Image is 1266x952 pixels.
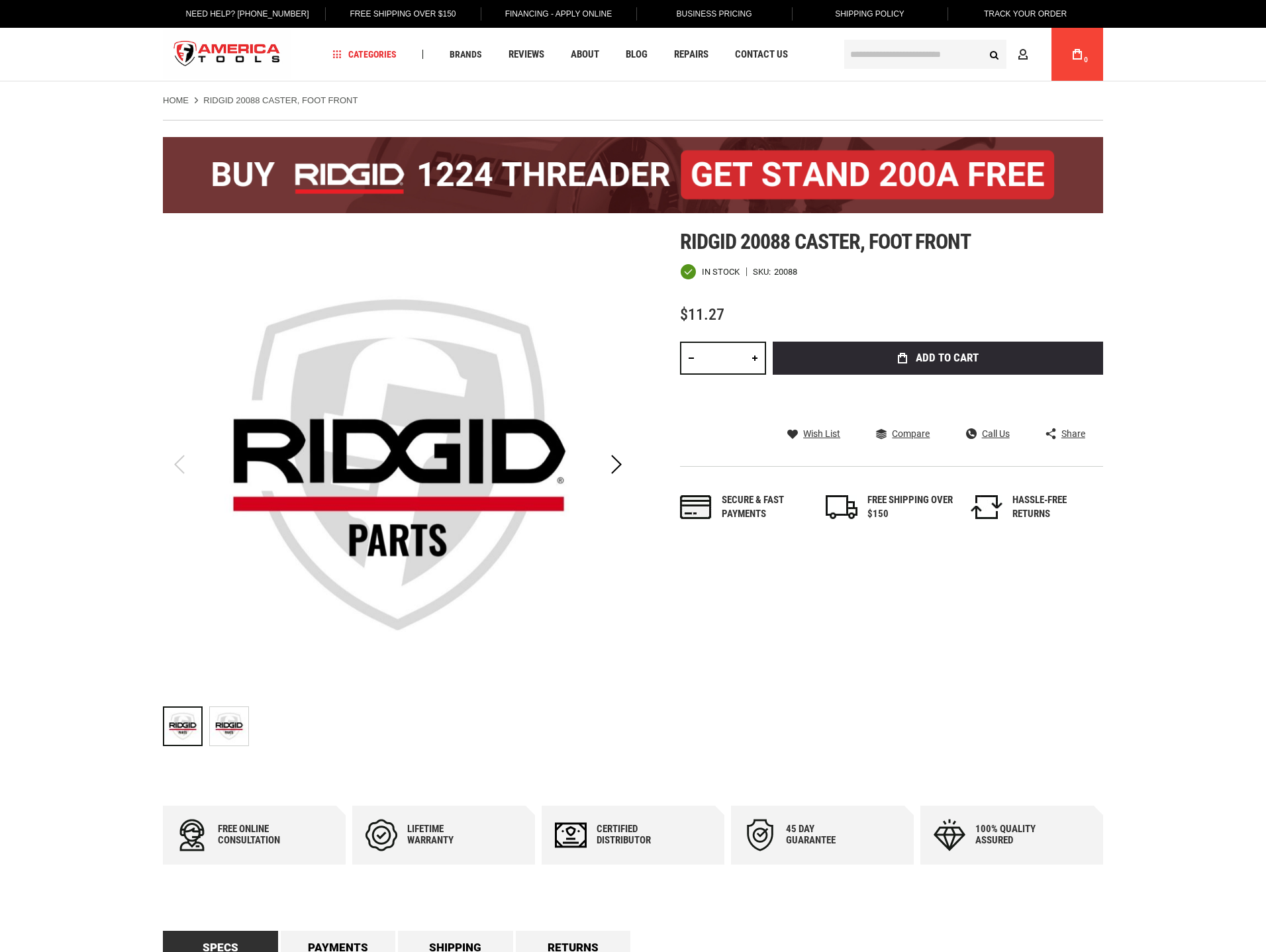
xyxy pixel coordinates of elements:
[876,428,930,440] a: Compare
[407,824,487,846] div: Lifetime warranty
[626,50,648,60] span: Blog
[773,342,1103,375] button: Add to Cart
[680,495,712,519] img: payments
[835,9,904,19] span: Shipping Policy
[982,429,1010,438] span: Call Us
[680,229,971,254] span: Ridgid 20088 caster, foot front
[163,230,633,700] img: RIDGID 20088 CASTER, FOOT FRONT
[218,824,297,846] div: Free online consultation
[787,428,840,440] a: Wish List
[163,30,291,79] a: store logo
[209,700,249,753] div: RIDGID 20088 CASTER, FOOT FRONT
[620,46,654,64] a: Blog
[892,429,930,438] span: Compare
[867,493,953,522] div: FREE SHIPPING OVER $150
[975,824,1055,846] div: 100% quality assured
[327,46,403,64] a: Categories
[163,700,209,753] div: RIDGID 20088 CASTER, FOOT FRONT
[163,30,291,79] img: America Tools
[565,46,605,64] a: About
[163,95,189,107] a: Home
[971,495,1002,519] img: returns
[722,493,808,522] div: Secure & fast payments
[680,263,740,280] div: Availability
[1065,28,1090,81] a: 0
[597,824,676,846] div: Certified Distributor
[571,50,599,60] span: About
[826,495,857,519] img: shipping
[786,824,865,846] div: 45 day Guarantee
[966,428,1010,440] a: Call Us
[803,429,840,438] span: Wish List
[735,50,788,60] span: Contact Us
[333,50,397,59] span: Categories
[774,267,797,276] div: 20088
[503,46,550,64] a: Reviews
[1084,56,1088,64] span: 0
[916,352,979,363] span: Add to Cart
[163,137,1103,213] img: BOGO: Buy the RIDGID® 1224 Threader (26092), get the 92467 200A Stand FREE!
[444,46,488,64] a: Brands
[210,707,248,745] img: RIDGID 20088 CASTER, FOOT FRONT
[702,267,740,276] span: In stock
[680,305,724,324] span: $11.27
[509,50,544,60] span: Reviews
[600,230,633,700] div: Next
[729,46,794,64] a: Contact Us
[753,267,774,276] strong: SKU
[1012,493,1098,522] div: HASSLE-FREE RETURNS
[1061,429,1085,438] span: Share
[450,50,482,59] span: Brands
[668,46,714,64] a: Repairs
[674,50,708,60] span: Repairs
[203,95,358,105] strong: RIDGID 20088 CASTER, FOOT FRONT
[981,42,1006,67] button: Search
